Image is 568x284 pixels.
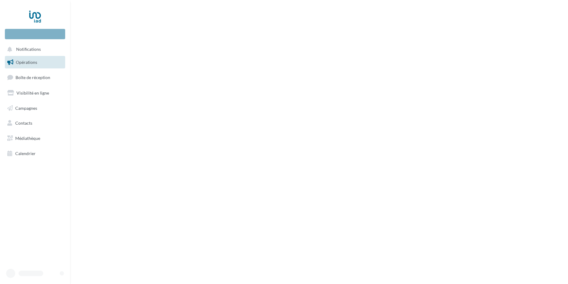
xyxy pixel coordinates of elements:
[15,136,40,141] span: Médiathèque
[16,90,49,95] span: Visibilité en ligne
[4,56,66,69] a: Opérations
[4,132,66,145] a: Médiathèque
[4,102,66,115] a: Campagnes
[4,71,66,84] a: Boîte de réception
[15,120,32,126] span: Contacts
[16,75,50,80] span: Boîte de réception
[4,117,66,130] a: Contacts
[4,87,66,99] a: Visibilité en ligne
[4,147,66,160] a: Calendrier
[15,151,36,156] span: Calendrier
[16,47,41,52] span: Notifications
[15,105,37,110] span: Campagnes
[16,60,37,65] span: Opérations
[5,29,65,39] div: Nouvelle campagne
